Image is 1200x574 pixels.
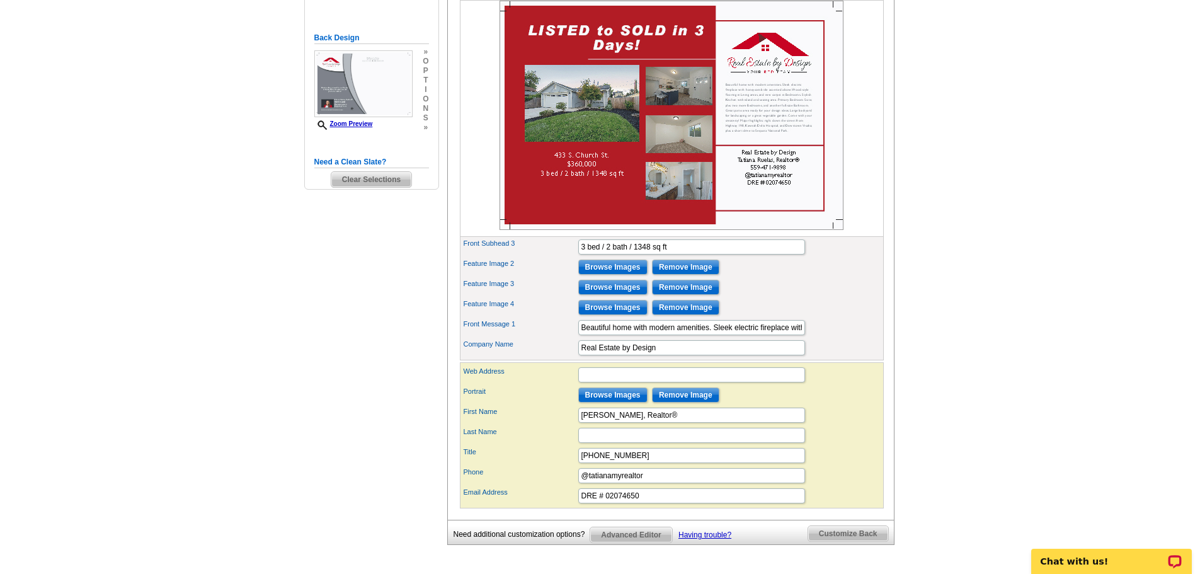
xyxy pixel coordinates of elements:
input: Browse Images [578,280,648,295]
input: Remove Image [652,260,719,275]
label: Last Name [464,427,577,437]
label: Title [464,447,577,457]
label: Portrait [464,386,577,397]
input: Remove Image [652,300,719,315]
label: Email Address [464,487,577,498]
label: Company Name [464,339,577,350]
input: Browse Images [578,260,648,275]
span: p [423,66,428,76]
span: o [423,95,428,104]
div: Need additional customization options? [454,527,590,542]
img: Z18905701_00001_1.jpg [500,1,843,230]
h5: Need a Clean Slate? [314,156,429,168]
span: o [423,57,428,66]
input: Remove Image [652,387,719,403]
label: Web Address [464,366,577,377]
span: s [423,113,428,123]
span: t [423,76,428,85]
span: » [423,47,428,57]
a: Advanced Editor [590,527,672,543]
input: Browse Images [578,387,648,403]
label: Front Subhead 3 [464,238,577,249]
label: Feature Image 3 [464,278,577,289]
a: Having trouble? [678,531,731,539]
label: First Name [464,406,577,417]
label: Phone [464,467,577,478]
span: n [423,104,428,113]
a: Zoom Preview [314,120,373,127]
iframe: LiveChat chat widget [1023,534,1200,574]
label: Feature Image 4 [464,299,577,309]
span: » [423,123,428,132]
span: Customize Back [808,526,888,541]
input: Remove Image [652,280,719,295]
label: Feature Image 2 [464,258,577,269]
label: Front Message 1 [464,319,577,330]
img: Z18905701_00001_2.jpg [314,50,413,117]
h5: Back Design [314,32,429,44]
span: Advanced Editor [590,527,671,542]
span: Clear Selections [331,172,411,187]
input: Browse Images [578,300,648,315]
span: i [423,85,428,95]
